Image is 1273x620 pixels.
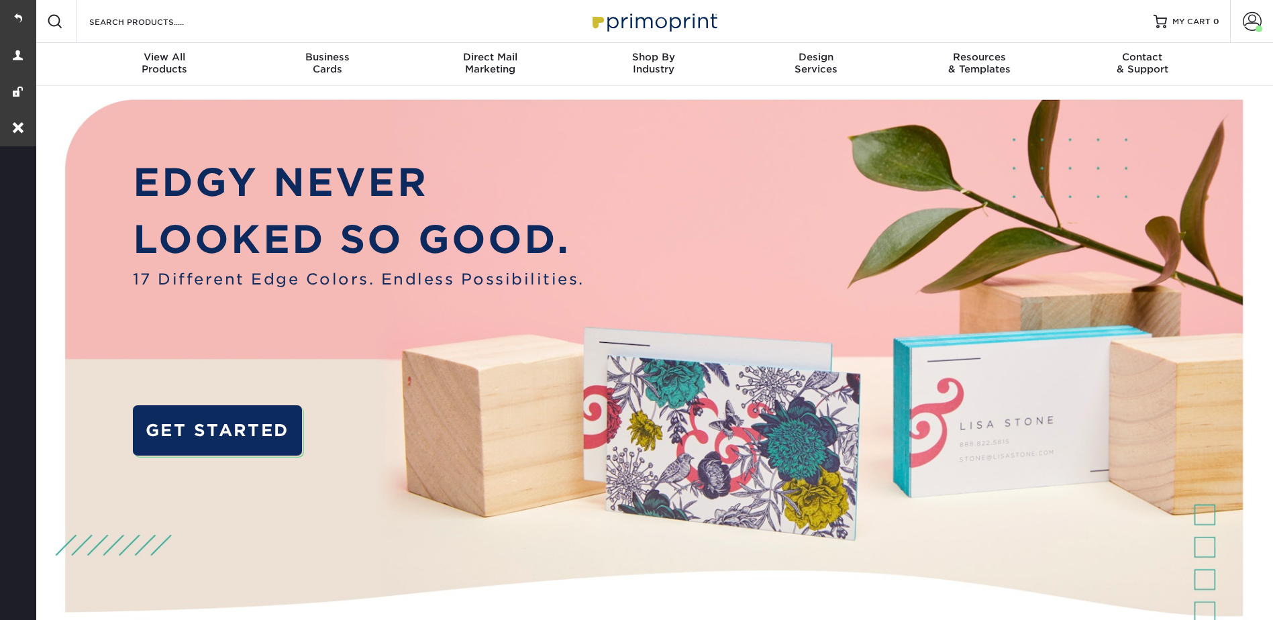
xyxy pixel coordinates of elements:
[88,13,219,30] input: SEARCH PRODUCTS.....
[587,7,721,36] img: Primoprint
[133,211,584,268] p: LOOKED SO GOOD.
[133,154,584,211] p: EDGY NEVER
[735,51,898,63] span: Design
[409,43,572,86] a: Direct MailMarketing
[409,51,572,75] div: Marketing
[246,51,409,75] div: Cards
[1061,51,1224,75] div: & Support
[898,51,1061,63] span: Resources
[133,405,302,456] a: GET STARTED
[1213,17,1219,26] span: 0
[572,51,735,75] div: Industry
[83,51,246,63] span: View All
[83,43,246,86] a: View AllProducts
[246,43,409,86] a: BusinessCards
[735,43,898,86] a: DesignServices
[898,51,1061,75] div: & Templates
[409,51,572,63] span: Direct Mail
[572,43,735,86] a: Shop ByIndustry
[1061,51,1224,63] span: Contact
[735,51,898,75] div: Services
[83,51,246,75] div: Products
[898,43,1061,86] a: Resources& Templates
[133,268,584,291] span: 17 Different Edge Colors. Endless Possibilities.
[572,51,735,63] span: Shop By
[1061,43,1224,86] a: Contact& Support
[1172,16,1211,28] span: MY CART
[246,51,409,63] span: Business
